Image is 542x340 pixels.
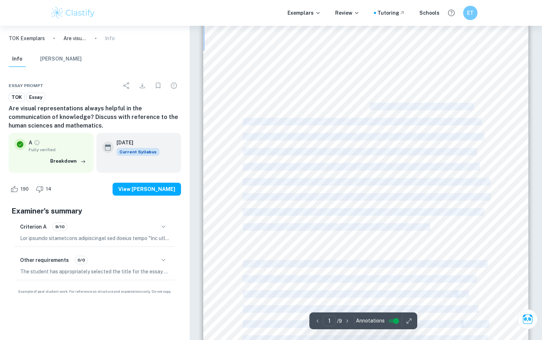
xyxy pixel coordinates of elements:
h6: ET [466,9,475,17]
span: 14 [42,186,55,193]
div: Report issue [167,78,181,93]
span: concept of mathematics is based on absolute knowledge. It is assumed that there is a [243,306,477,312]
span: Knowledge is formed in opposite ways in the humanities and mathematics and mathematical [243,261,486,267]
p: Are visual representations always helpful in the communication of knowledge? Discuss with referen... [63,34,86,42]
span: Fully verified [29,147,88,153]
a: TOK [9,93,25,102]
button: View [PERSON_NAME] [113,183,181,196]
div: This exemplar is based on the current syllabus. Feel free to refer to it for inspiration/ideas wh... [117,148,160,156]
span: reliable or valuable in the AOKs of Mathematics and Human Sciences. [243,224,428,230]
span: Though the term “always” stands to be an assumption. My thesis will centre around using [243,164,478,170]
button: Breakdown [48,156,88,167]
span: symbolic reflection of any data or resource in the form of photos, graphics, or images. The [243,119,480,125]
span: 0/0 [75,257,87,263]
a: Essay [26,93,45,102]
img: Clastify logo [50,6,96,20]
p: Review [335,9,360,17]
span: knowledge is the result of logical inferences based on previous axioms. To put it another [243,276,475,282]
a: TOK Exemplars [9,34,45,42]
h6: [DATE] [117,139,154,147]
span: real life examples to demonstrate that, even though visual representation can be very useful in [243,179,489,185]
button: Ask Clai [518,309,538,329]
p: A [29,139,32,147]
a: Schools [419,9,439,17]
span: way, mathematics develops knowledge with the goal of analyzing consequences. [243,291,455,297]
h5: Examiner's summary [11,206,178,216]
span: some circumstances, it is not always communication of knowledge, and that employing visual [243,194,489,200]
span: 9/10 [53,224,67,230]
p: Exemplars [287,9,321,17]
div: Download [135,78,149,93]
div: Share [119,78,134,93]
span: However, [462,321,488,327]
h6: Are visual representations always helpful in the communication of knowledge? Discuss with referen... [9,104,181,130]
div: Dislike [34,183,55,195]
p: Info [105,34,115,42]
span: Candidate Code- kdh969 [243,35,319,42]
a: Grade fully verified [34,139,40,146]
p: / 9 [337,317,342,325]
span: 190 [16,186,33,193]
div: Like [9,183,33,195]
p: The student has appropriately selected the title for the essay from the 6 essay titles published ... [20,268,170,276]
span: title states the term “always” which refers to stating that the visual representation holds true [243,134,483,140]
a: Tutoring [377,9,405,17]
span: Current Syllabus [117,148,160,156]
span: first: The term “visual representation” refers to direct or [325,104,472,110]
span: knowledge can often be misleading. It will check whether visual representations are always [243,209,482,215]
span: The deliberate act of interactively expressing and co-constructing knowledge using verbal [243,73,479,80]
h6: Other requirements [20,256,69,264]
button: Help and Feedback [445,7,457,19]
span: lower probability of biases, which makes visual representation highly reliable. [243,321,460,327]
span: every single time in the communication of knowledge, i.e., expressing oneself explicitly. [243,149,475,155]
p: Lor ipsumdo sitametcons adipiscingel sed doeius tempo "Inc utlabo etdoloremagnaal enimad minimve ... [20,234,170,242]
h6: Criterion A [20,223,47,231]
button: [PERSON_NAME] [40,51,82,67]
span: TOK [9,94,24,101]
span: Annotations [356,317,385,325]
button: Info [9,51,26,67]
button: ET [463,6,477,20]
span: Example of past student work. For reference on structure and expectations only. Do not copy. [9,289,181,294]
span: interpreted [292,104,324,110]
span: above it should be [243,104,291,110]
div: Bookmark [151,78,165,93]
span: The [456,291,467,297]
span: Essay prompt [9,82,43,89]
span: Essay [27,94,45,101]
span: and non-verbal means is known as communication of knowledge. To discuss the statement [243,88,480,95]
